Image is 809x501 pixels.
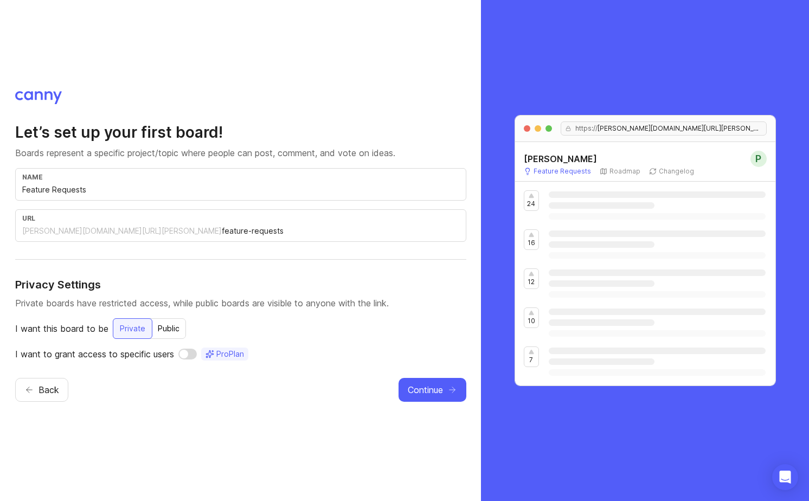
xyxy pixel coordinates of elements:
[598,124,760,133] span: [PERSON_NAME][DOMAIN_NAME][URL][PERSON_NAME]
[15,378,68,402] button: Back
[529,356,533,364] p: 7
[15,277,466,292] h4: Privacy Settings
[151,319,186,338] div: Public
[15,91,62,104] img: Canny logo
[22,173,459,181] div: name
[528,239,535,247] p: 16
[151,318,186,339] button: Public
[15,297,466,310] p: Private boards have restricted access, while public boards are visible to anyone with the link.
[772,464,798,490] div: Open Intercom Messenger
[659,167,694,176] p: Changelog
[22,214,459,222] div: url
[528,278,535,286] p: 12
[571,124,598,133] span: https://
[534,167,591,176] p: Feature Requests
[15,123,466,142] h2: Let’s set up your first board!
[15,146,466,159] p: Boards represent a specific project/topic where people can post, comment, and vote on ideas.
[22,184,459,196] input: e.g. Feature Requests
[22,226,222,236] div: [PERSON_NAME][DOMAIN_NAME][URL][PERSON_NAME]
[38,383,59,396] span: Back
[15,348,174,361] p: I want to grant access to specific users
[399,378,466,402] button: Continue
[15,322,108,335] p: I want this board to be
[609,167,640,176] p: Roadmap
[216,349,244,359] span: Pro Plan
[527,200,535,208] p: 24
[524,152,597,165] h5: [PERSON_NAME]
[113,318,152,339] button: Private
[750,151,767,167] div: P
[528,317,535,325] p: 10
[408,383,443,396] span: Continue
